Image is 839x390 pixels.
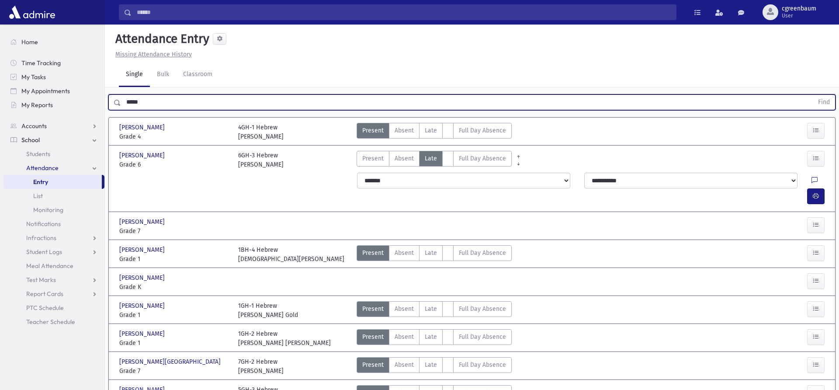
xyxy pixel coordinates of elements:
div: AttTypes [357,301,512,320]
span: My Reports [21,101,53,109]
u: Missing Attendance History [115,51,192,58]
a: Report Cards [3,287,104,301]
span: [PERSON_NAME] [119,273,166,282]
span: Present [362,154,384,163]
a: Notifications [3,217,104,231]
a: Teacher Schedule [3,315,104,329]
span: List [33,192,43,200]
span: PTC Schedule [26,304,64,312]
span: Late [425,304,437,313]
span: School [21,136,40,144]
div: 1GH-2 Hebrew [PERSON_NAME] [PERSON_NAME] [238,329,331,348]
span: Present [362,304,384,313]
span: Late [425,332,437,341]
button: Find [813,95,835,110]
a: Attendance [3,161,104,175]
a: Single [119,63,150,87]
span: [PERSON_NAME] [119,245,166,254]
span: [PERSON_NAME] [119,151,166,160]
a: Entry [3,175,102,189]
span: Late [425,248,437,258]
span: Present [362,360,384,369]
a: Bulk [150,63,176,87]
span: Grade K [119,282,229,292]
span: Report Cards [26,290,63,298]
span: Grade 1 [119,338,229,348]
div: 7GH-2 Hebrew [PERSON_NAME] [238,357,284,376]
span: [PERSON_NAME][GEOGRAPHIC_DATA] [119,357,222,366]
a: My Reports [3,98,104,112]
div: AttTypes [357,123,512,141]
span: Notifications [26,220,61,228]
span: My Appointments [21,87,70,95]
span: Absent [395,248,414,258]
a: Home [3,35,104,49]
span: My Tasks [21,73,46,81]
span: Full Day Absence [459,248,506,258]
span: Grade 1 [119,310,229,320]
a: Students [3,147,104,161]
span: Entry [33,178,48,186]
div: 1GH-1 Hebrew [PERSON_NAME] Gold [238,301,298,320]
span: Accounts [21,122,47,130]
span: Grade 7 [119,226,229,236]
span: Test Marks [26,276,56,284]
a: Accounts [3,119,104,133]
a: Infractions [3,231,104,245]
div: 4GH-1 Hebrew [PERSON_NAME] [238,123,284,141]
div: AttTypes [357,357,512,376]
a: Time Tracking [3,56,104,70]
div: 1BH-4 Hebrew [DEMOGRAPHIC_DATA][PERSON_NAME] [238,245,344,264]
span: Home [21,38,38,46]
span: Meal Attendance [26,262,73,270]
a: Student Logs [3,245,104,259]
span: Late [425,154,437,163]
span: Full Day Absence [459,332,506,341]
div: 6GH-3 Hebrew [PERSON_NAME] [238,151,284,169]
span: Grade 1 [119,254,229,264]
span: [PERSON_NAME] [119,301,166,310]
span: Absent [395,332,414,341]
div: AttTypes [357,245,512,264]
span: Late [425,360,437,369]
span: Absent [395,304,414,313]
span: Full Day Absence [459,360,506,369]
span: [PERSON_NAME] [119,217,166,226]
span: Students [26,150,50,158]
a: List [3,189,104,203]
span: Full Day Absence [459,154,506,163]
span: Grade 7 [119,366,229,376]
span: Absent [395,360,414,369]
a: My Appointments [3,84,104,98]
a: My Tasks [3,70,104,84]
a: PTC Schedule [3,301,104,315]
span: Full Day Absence [459,126,506,135]
span: Grade 4 [119,132,229,141]
span: [PERSON_NAME] [119,123,166,132]
span: cgreenbaum [782,5,816,12]
input: Search [132,4,676,20]
span: Teacher Schedule [26,318,75,326]
span: Time Tracking [21,59,61,67]
a: Classroom [176,63,219,87]
a: Test Marks [3,273,104,287]
span: Grade 6 [119,160,229,169]
span: Student Logs [26,248,62,256]
span: Monitoring [33,206,63,214]
span: Absent [395,126,414,135]
h5: Attendance Entry [112,31,209,46]
span: Full Day Absence [459,304,506,313]
span: Infractions [26,234,56,242]
img: AdmirePro [7,3,57,21]
span: Absent [395,154,414,163]
a: Meal Attendance [3,259,104,273]
span: [PERSON_NAME] [119,329,166,338]
span: Present [362,332,384,341]
div: AttTypes [357,151,512,169]
span: Attendance [26,164,59,172]
div: AttTypes [357,329,512,348]
span: Late [425,126,437,135]
span: User [782,12,816,19]
a: Missing Attendance History [112,51,192,58]
a: Monitoring [3,203,104,217]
